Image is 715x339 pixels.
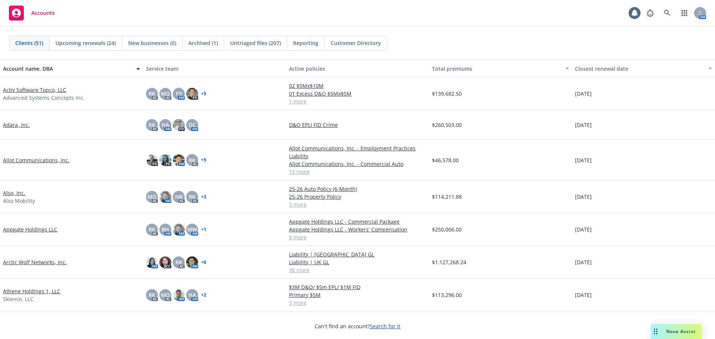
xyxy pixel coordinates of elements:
[188,291,196,299] span: HA
[286,60,429,77] button: Active policies
[187,226,197,233] span: MW
[176,90,182,97] span: PY
[173,224,185,236] img: photo
[432,226,462,233] span: $250,006.00
[289,144,426,160] a: Allot Communications, Inc. - Employment Practices Liability
[289,283,426,291] a: $3M D&O/ $5m EPL/ $1M FID
[149,291,155,299] span: RK
[201,227,206,232] a: + 1
[293,39,318,47] span: Reporting
[201,92,206,96] a: + 5
[3,121,30,129] a: Adara, Inc.
[15,39,43,47] span: Clients (51)
[201,260,206,265] a: + 6
[201,195,206,199] a: + 3
[331,39,381,47] span: Customer Directory
[289,185,426,193] a: 25-26 Auto Policy (6-Month)
[3,287,60,295] a: Athene Holdings 1, LLC
[289,218,426,226] a: Appgate Holdings LLC - Commercial Package
[575,90,592,97] span: [DATE]
[651,324,702,339] button: Nova Assist
[370,323,400,330] a: Search for it
[289,82,426,90] a: 02 $5Mx$10M
[289,90,426,97] a: 01 Excess D&O $5Mx$5M
[289,193,426,201] a: 25-26 Property Policy
[643,6,658,20] a: Report a Bug
[289,250,426,258] a: Liability | [GEOGRAPHIC_DATA] GL
[55,39,116,47] span: Upcoming renewals (24)
[146,256,158,268] img: photo
[575,258,592,266] span: [DATE]
[575,121,592,129] span: [DATE]
[289,226,426,233] a: Appgate Holdings LLC - Workers' Compensation
[575,193,592,201] span: [DATE]
[149,121,155,129] span: RK
[289,291,426,299] a: Primary $5M
[6,3,58,23] a: Accounts
[149,90,155,97] span: RK
[201,293,206,297] a: + 2
[143,60,286,77] button: Service team
[162,226,169,233] span: BH
[186,88,198,100] img: photo
[159,154,171,166] img: photo
[31,10,55,16] span: Accounts
[575,156,592,164] span: [DATE]
[315,322,400,330] span: Can't find an account?
[159,191,171,203] img: photo
[651,324,660,339] div: Drag to move
[201,158,206,162] a: + 5
[3,156,70,164] a: Allot Communications, Inc.
[289,299,426,307] a: 3 more
[173,154,185,166] img: photo
[289,233,426,241] a: 8 more
[432,65,561,73] div: Total premiums
[289,168,426,176] a: 13 more
[161,291,170,299] span: MQ
[575,65,704,73] div: Closest renewal date
[3,189,25,197] a: Also, Inc.
[175,258,182,266] span: RK
[432,193,462,201] span: $114,211.88
[289,121,426,129] a: D&O EPLI FID Crime
[3,258,67,266] a: Arctic Wolf Networks, Inc.
[660,6,675,20] a: Search
[432,291,462,299] span: $113,296.00
[289,65,426,73] div: Active policies
[186,256,198,268] img: photo
[3,295,34,303] span: Skience, LLC
[3,226,57,233] a: Appgate Holdings LLC
[575,291,592,299] span: [DATE]
[230,39,281,47] span: Untriaged files (207)
[159,256,171,268] img: photo
[128,39,176,47] span: New businesses (0)
[429,60,572,77] button: Total premiums
[575,226,592,233] span: [DATE]
[3,86,66,94] a: Activ Software Topco, LLC
[432,90,462,97] span: $139,682.50
[432,121,462,129] span: $260,503.00
[289,266,426,274] a: 36 more
[677,6,692,20] a: Switch app
[3,197,35,205] span: Also Mobility
[189,121,196,129] span: DC
[432,258,466,266] span: $1,127,268.24
[188,39,218,47] span: Archived (1)
[147,193,156,201] span: MQ
[289,201,426,208] a: 3 more
[173,289,185,301] img: photo
[175,193,182,201] span: NB
[3,65,132,73] div: Account name, DBA
[189,156,196,164] span: RK
[173,119,185,131] img: photo
[432,156,459,164] span: $46,578.00
[289,97,426,105] a: 1 more
[161,90,170,97] span: MQ
[289,160,426,168] a: Allot Communications, Inc. - Commercial Auto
